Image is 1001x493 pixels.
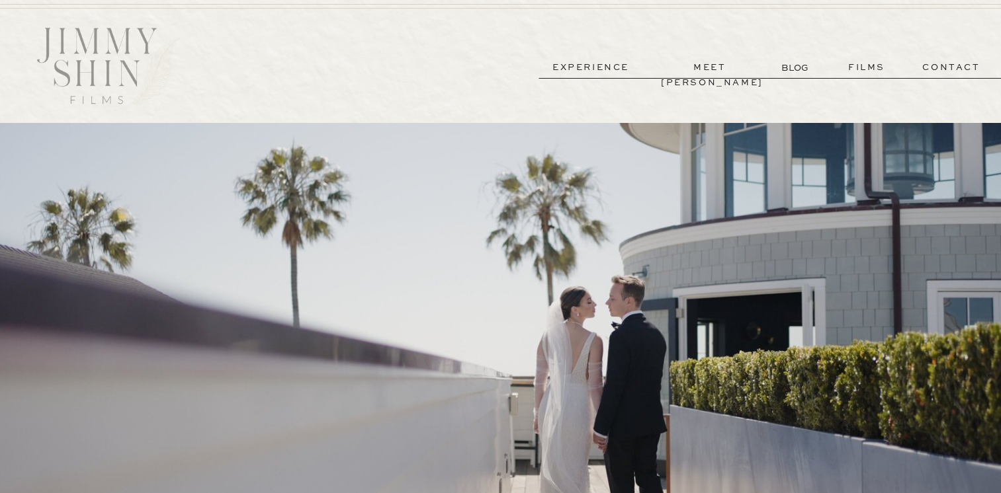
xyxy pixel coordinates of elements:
a: meet [PERSON_NAME] [661,60,759,75]
a: experience [542,60,640,75]
a: contact [904,60,999,75]
a: BLOG [781,61,811,75]
a: films [834,60,899,75]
